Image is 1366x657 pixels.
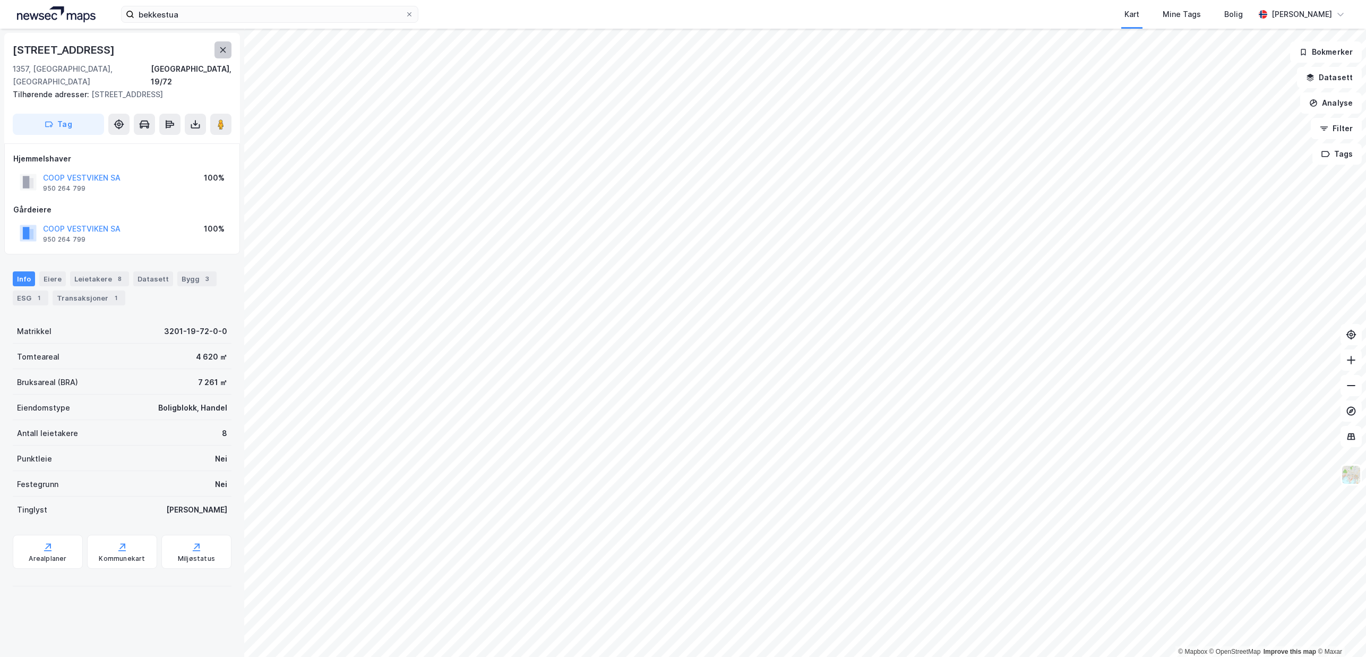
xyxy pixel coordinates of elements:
[202,274,212,284] div: 3
[215,453,227,465] div: Nei
[1224,8,1243,21] div: Bolig
[13,90,91,99] span: Tilhørende adresser:
[17,402,70,414] div: Eiendomstype
[17,427,78,440] div: Antall leietakere
[17,478,58,491] div: Festegrunn
[1124,8,1139,21] div: Kart
[134,6,405,22] input: Søk på adresse, matrikkel, gårdeiere, leietakere eller personer
[17,376,78,389] div: Bruksareal (BRA)
[1290,41,1362,63] button: Bokmerker
[178,554,215,563] div: Miljøstatus
[164,325,227,338] div: 3201-19-72-0-0
[17,6,96,22] img: logo.a4113a55bc3d86da70a041830d287a7e.svg
[99,554,145,563] div: Kommunekart
[151,63,231,88] div: [GEOGRAPHIC_DATA], 19/72
[33,293,44,303] div: 1
[110,293,121,303] div: 1
[13,152,231,165] div: Hjemmelshaver
[204,223,225,235] div: 100%
[43,184,85,193] div: 950 264 799
[166,504,227,516] div: [PERSON_NAME]
[29,554,66,563] div: Arealplaner
[39,271,66,286] div: Eiere
[222,427,227,440] div: 8
[1178,648,1207,655] a: Mapbox
[1272,8,1332,21] div: [PERSON_NAME]
[13,291,48,305] div: ESG
[13,114,104,135] button: Tag
[1313,606,1366,657] iframe: Chat Widget
[114,274,125,284] div: 8
[133,271,173,286] div: Datasett
[43,235,85,244] div: 950 264 799
[13,203,231,216] div: Gårdeiere
[1264,648,1316,655] a: Improve this map
[215,478,227,491] div: Nei
[17,351,59,363] div: Tomteareal
[1297,67,1362,88] button: Datasett
[196,351,227,363] div: 4 620 ㎡
[204,172,225,184] div: 100%
[17,453,52,465] div: Punktleie
[158,402,227,414] div: Boligblokk, Handel
[17,504,47,516] div: Tinglyst
[53,291,125,305] div: Transaksjoner
[1312,143,1362,165] button: Tags
[1209,648,1261,655] a: OpenStreetMap
[1341,465,1361,485] img: Z
[177,271,217,286] div: Bygg
[13,63,151,88] div: 1357, [GEOGRAPHIC_DATA], [GEOGRAPHIC_DATA]
[1313,606,1366,657] div: Kontrollprogram for chat
[70,271,129,286] div: Leietakere
[13,88,223,101] div: [STREET_ADDRESS]
[13,41,117,58] div: [STREET_ADDRESS]
[1311,118,1362,139] button: Filter
[17,325,51,338] div: Matrikkel
[1163,8,1201,21] div: Mine Tags
[1300,92,1362,114] button: Analyse
[198,376,227,389] div: 7 261 ㎡
[13,271,35,286] div: Info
